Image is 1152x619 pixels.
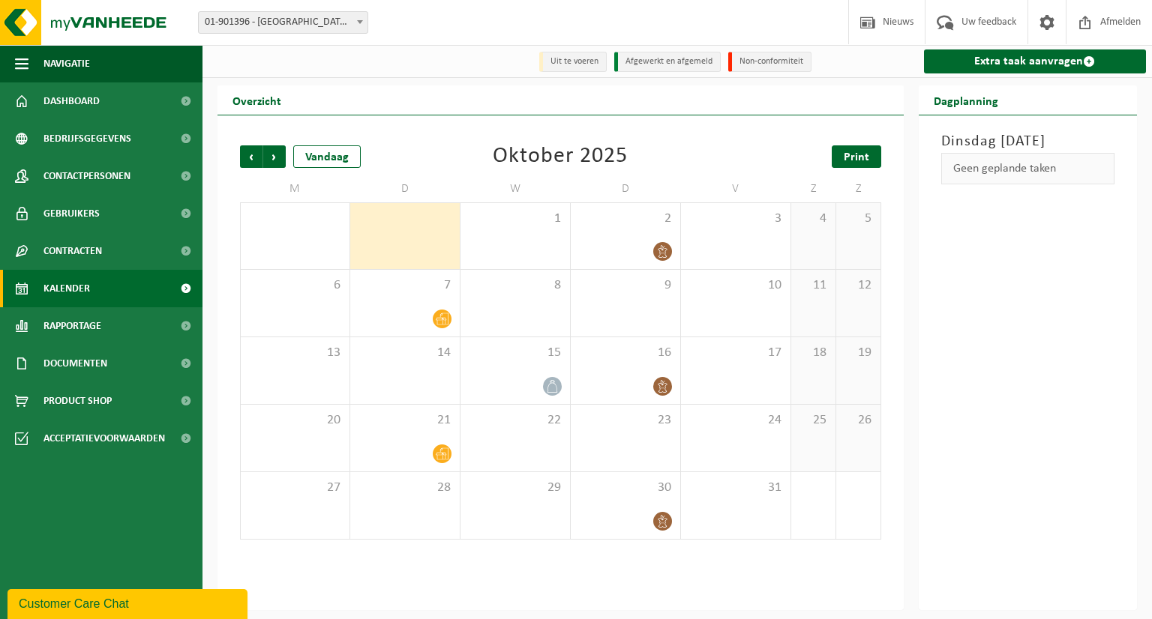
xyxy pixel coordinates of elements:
span: 16 [578,345,673,361]
iframe: chat widget [7,586,250,619]
span: 9 [578,277,673,294]
span: 17 [688,345,783,361]
span: 3 [688,211,783,227]
span: 25 [799,412,828,429]
div: Geen geplande taken [941,153,1115,184]
span: 13 [248,345,342,361]
span: Documenten [43,345,107,382]
span: 01-901396 - WILLEMOT NV - GENT [198,11,368,34]
h2: Dagplanning [919,85,1013,115]
li: Non-conformiteit [728,52,811,72]
td: D [350,175,460,202]
span: 19 [844,345,873,361]
span: 11 [799,277,828,294]
span: Gebruikers [43,195,100,232]
span: 10 [688,277,783,294]
span: 5 [844,211,873,227]
span: 7 [358,277,452,294]
span: Print [844,151,869,163]
span: 29 [468,480,562,496]
span: 27 [248,480,342,496]
h3: Dinsdag [DATE] [941,130,1115,153]
span: 2 [578,211,673,227]
span: Rapportage [43,307,101,345]
span: Bedrijfsgegevens [43,120,131,157]
span: 26 [844,412,873,429]
span: 18 [799,345,828,361]
span: 28 [358,480,452,496]
h2: Overzicht [217,85,296,115]
span: Volgende [263,145,286,168]
td: Z [791,175,836,202]
span: 4 [799,211,828,227]
a: Extra taak aanvragen [924,49,1147,73]
span: 12 [844,277,873,294]
span: Vorige [240,145,262,168]
div: Vandaag [293,145,361,168]
span: Contactpersonen [43,157,130,195]
span: 23 [578,412,673,429]
span: Acceptatievoorwaarden [43,420,165,457]
span: 21 [358,412,452,429]
li: Afgewerkt en afgemeld [614,52,721,72]
span: 30 [578,480,673,496]
span: 6 [248,277,342,294]
span: 31 [688,480,783,496]
span: 22 [468,412,562,429]
span: 14 [358,345,452,361]
td: V [681,175,791,202]
span: Product Shop [43,382,112,420]
a: Print [832,145,881,168]
div: Oktober 2025 [493,145,628,168]
li: Uit te voeren [539,52,607,72]
td: D [571,175,681,202]
span: Kalender [43,270,90,307]
span: Contracten [43,232,102,270]
td: Z [836,175,881,202]
span: 01-901396 - WILLEMOT NV - GENT [199,12,367,33]
span: 8 [468,277,562,294]
td: M [240,175,350,202]
td: W [460,175,571,202]
span: Dashboard [43,82,100,120]
span: 24 [688,412,783,429]
span: Navigatie [43,45,90,82]
span: 1 [468,211,562,227]
span: 20 [248,412,342,429]
span: 15 [468,345,562,361]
